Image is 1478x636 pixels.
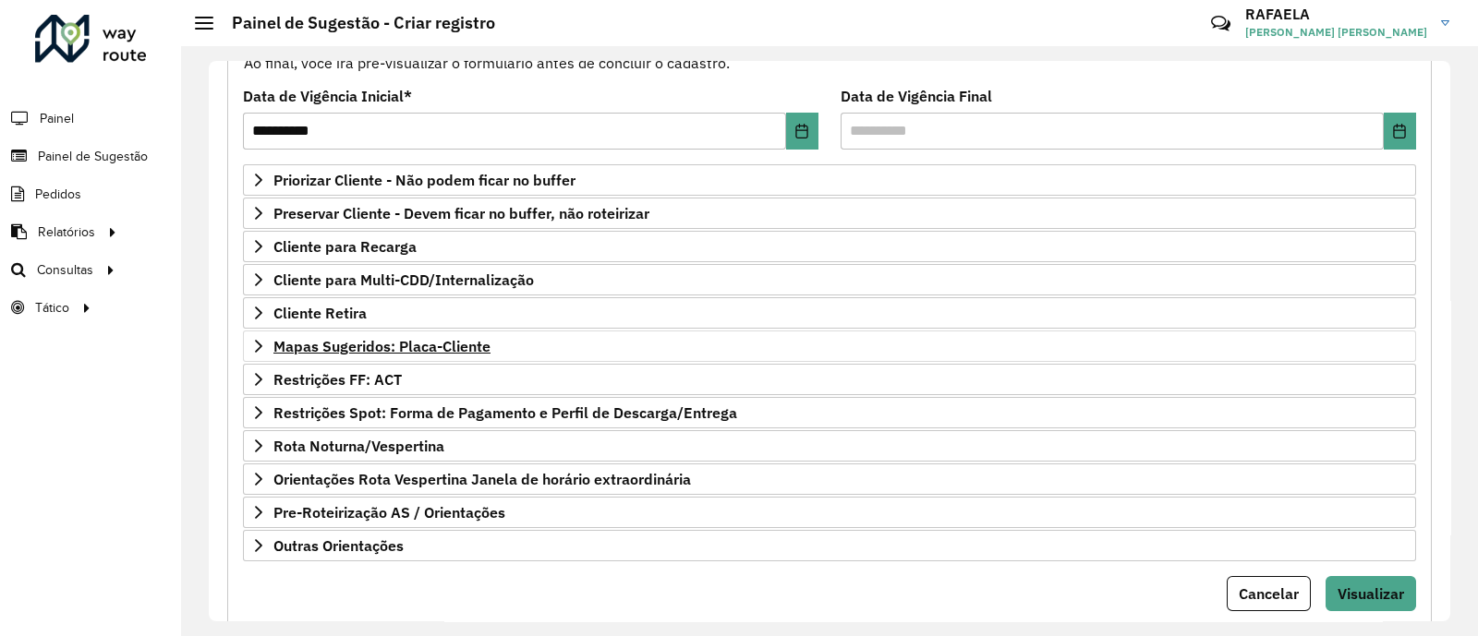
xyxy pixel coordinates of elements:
[243,397,1416,428] a: Restrições Spot: Forma de Pagamento e Perfil de Descarga/Entrega
[35,185,81,204] span: Pedidos
[1239,584,1299,603] span: Cancelar
[40,109,74,128] span: Painel
[1384,113,1416,150] button: Choose Date
[243,297,1416,329] a: Cliente Retira
[38,222,95,242] span: Relatórios
[273,472,691,486] span: Orientações Rota Vespertina Janela de horário extraordinária
[841,85,992,107] label: Data de Vigência Final
[243,231,1416,262] a: Cliente para Recarga
[38,147,148,166] span: Painel de Sugestão
[243,85,412,107] label: Data de Vigência Inicial
[243,264,1416,295] a: Cliente para Multi-CDD/Internalização
[1201,4,1241,43] a: Contato Rápido
[273,538,404,553] span: Outras Orientações
[273,438,444,453] span: Rota Noturna/Vespertina
[243,364,1416,395] a: Restrições FF: ACT
[273,405,737,420] span: Restrições Spot: Forma de Pagamento e Perfil de Descarga/Entrega
[243,198,1416,229] a: Preservar Cliente - Devem ficar no buffer, não roteirizar
[243,463,1416,495] a: Orientações Rota Vespertina Janela de horário extraordinária
[786,113,818,150] button: Choose Date
[273,339,491,354] span: Mapas Sugeridos: Placa-Cliente
[1245,6,1427,23] h3: RAFAELA
[273,505,505,520] span: Pre-Roteirização AS / Orientações
[1326,576,1416,611] button: Visualizar
[35,298,69,318] span: Tático
[37,260,93,280] span: Consultas
[243,164,1416,196] a: Priorizar Cliente - Não podem ficar no buffer
[243,330,1416,362] a: Mapas Sugeridos: Placa-Cliente
[243,497,1416,528] a: Pre-Roteirização AS / Orientações
[273,306,367,320] span: Cliente Retira
[243,530,1416,561] a: Outras Orientações
[1245,24,1427,41] span: [PERSON_NAME] [PERSON_NAME]
[273,272,534,287] span: Cliente para Multi-CDD/Internalização
[243,430,1416,462] a: Rota Noturna/Vespertina
[1338,584,1404,603] span: Visualizar
[273,173,575,187] span: Priorizar Cliente - Não podem ficar no buffer
[213,13,495,33] h2: Painel de Sugestão - Criar registro
[273,206,649,221] span: Preservar Cliente - Devem ficar no buffer, não roteirizar
[1227,576,1311,611] button: Cancelar
[273,372,402,387] span: Restrições FF: ACT
[273,239,417,254] span: Cliente para Recarga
